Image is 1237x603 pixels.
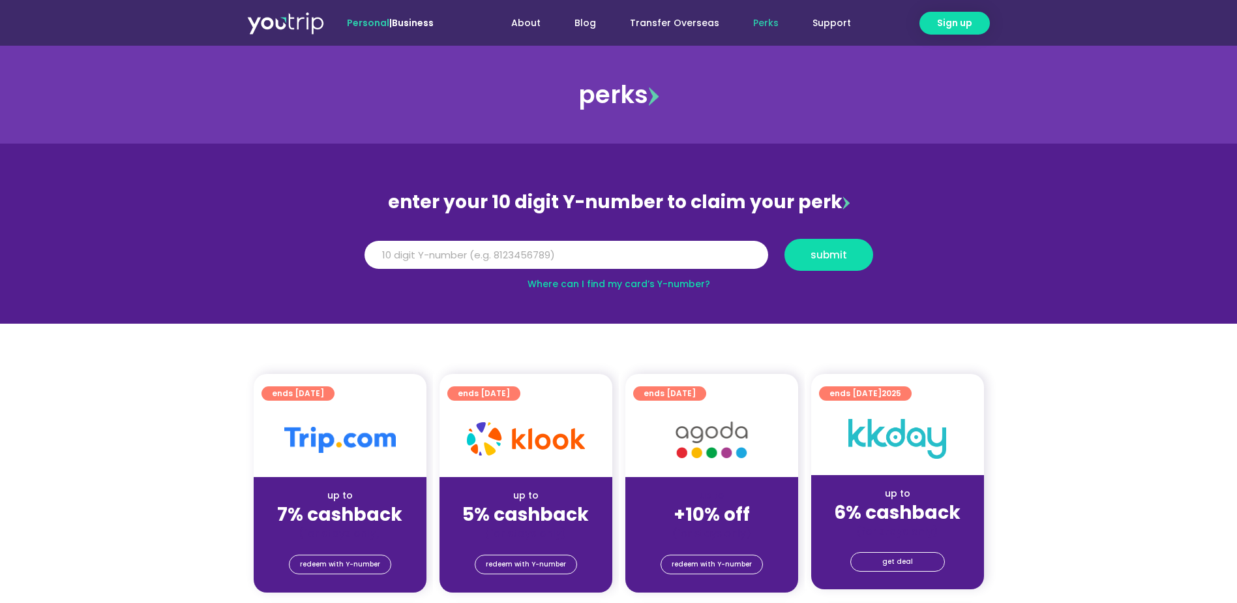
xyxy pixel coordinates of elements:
span: Sign up [937,16,972,30]
div: (for stays only) [822,525,974,538]
strong: 7% cashback [277,502,402,527]
button: submit [784,239,873,271]
span: redeem with Y-number [486,555,566,574]
span: ends [DATE] [829,386,901,401]
input: 10 digit Y-number (e.g. 8123456789) [365,241,768,270]
a: Perks [736,11,796,35]
a: Where can I find my card’s Y-number? [528,277,710,290]
div: (for stays only) [450,527,602,540]
div: (for stays only) [636,527,788,540]
nav: Menu [469,11,868,35]
span: redeem with Y-number [300,555,380,574]
strong: 6% cashback [834,500,961,525]
span: get deal [882,553,913,571]
span: 2025 [882,388,901,399]
span: ends [DATE] [272,386,324,401]
div: up to [822,487,974,501]
a: Sign up [919,12,990,35]
a: get deal [850,552,945,572]
span: Personal [347,16,389,29]
span: ends [DATE] [644,386,696,401]
a: Blog [558,11,613,35]
div: (for stays only) [264,527,416,540]
a: Transfer Overseas [613,11,736,35]
a: ends [DATE]2025 [819,386,912,401]
div: up to [450,489,602,502]
form: Y Number [365,239,873,281]
a: redeem with Y-number [289,555,391,574]
a: Business [392,16,434,29]
a: ends [DATE] [633,386,706,401]
a: redeem with Y-number [475,555,577,574]
span: submit [811,250,847,260]
a: ends [DATE] [447,386,520,401]
span: redeem with Y-number [672,555,752,574]
a: Support [796,11,868,35]
strong: +10% off [674,502,750,527]
a: redeem with Y-number [661,555,763,574]
span: ends [DATE] [458,386,510,401]
strong: 5% cashback [462,502,589,527]
div: enter your 10 digit Y-number to claim your perk [358,185,880,219]
span: | [347,16,434,29]
span: up to [700,489,724,502]
a: About [494,11,558,35]
div: up to [264,489,416,502]
a: ends [DATE] [261,386,335,401]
